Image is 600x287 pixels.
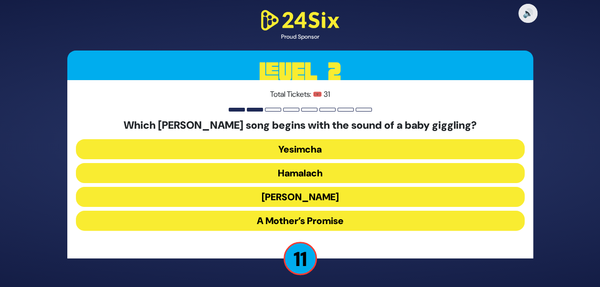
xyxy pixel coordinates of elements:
p: Total Tickets: 🎟️ 31 [76,89,525,100]
button: [PERSON_NAME] [76,187,525,207]
div: Proud Sponsor [257,32,343,41]
p: 11 [284,242,317,275]
button: A Mother’s Promise [76,211,525,231]
h3: Level 2 [67,51,533,93]
h5: Which [PERSON_NAME] song begins with the sound of a baby giggling? [76,119,525,132]
button: 🔊 [518,4,537,23]
img: 24Six [257,8,343,32]
button: Yesimcha [76,139,525,159]
button: Hamalach [76,163,525,183]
